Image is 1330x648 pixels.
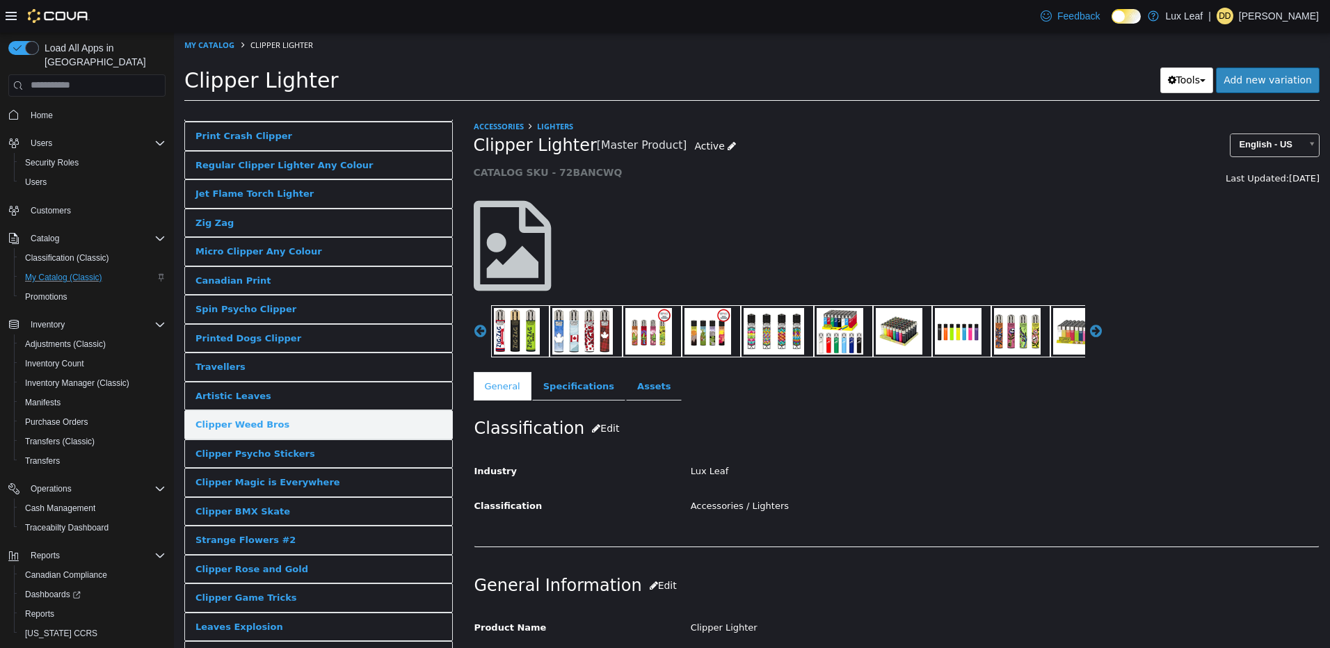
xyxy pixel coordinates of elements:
[19,500,166,517] span: Cash Management
[25,135,166,152] span: Users
[14,432,171,451] button: Transfers (Classic)
[300,88,350,99] a: Accessories
[19,606,166,622] span: Reports
[301,540,1146,566] h2: General Information
[25,378,129,389] span: Inventory Manager (Classic)
[28,9,90,23] img: Cova
[300,339,358,368] a: General
[19,336,166,353] span: Adjustments (Classic)
[10,7,61,17] a: My Catalog
[300,291,314,305] button: Previous
[506,462,1155,486] div: Accessories / Lighters
[22,241,97,255] div: Canadian Print
[301,468,369,478] span: Classification
[19,336,111,353] a: Adjustments (Classic)
[22,588,109,601] div: Leaves Explosion
[25,480,77,497] button: Operations
[520,108,550,119] span: Active
[19,500,101,517] a: Cash Management
[506,427,1155,451] div: Lux Leaf
[3,105,171,125] button: Home
[1042,35,1146,60] a: Add new variation
[25,252,109,264] span: Classification (Classic)
[1052,140,1115,151] span: Last Updated:
[25,291,67,302] span: Promotions
[301,590,373,600] span: Product Name
[19,625,103,642] a: [US_STATE] CCRS
[25,177,47,188] span: Users
[14,393,171,412] button: Manifests
[22,472,116,486] div: Clipper BMX Skate
[19,394,66,411] a: Manifests
[19,414,166,430] span: Purchase Orders
[358,339,451,368] a: Specifications
[31,138,52,149] span: Users
[1239,8,1319,24] p: [PERSON_NAME]
[19,586,166,603] span: Dashboards
[1115,140,1146,151] span: [DATE]
[19,269,166,286] span: My Catalog (Classic)
[31,233,59,244] span: Catalog
[25,569,107,581] span: Canadian Compliance
[19,355,166,372] span: Inventory Count
[14,518,171,537] button: Traceabilty Dashboard
[19,586,86,603] a: Dashboards
[25,608,54,619] span: Reports
[22,212,148,226] div: Micro Clipper Any Colour
[22,558,123,572] div: Clipper Game Tricks
[3,229,171,248] button: Catalog
[19,174,52,191] a: Users
[31,483,72,494] span: Operations
[10,35,165,60] span: Clipper Lighter
[14,451,171,471] button: Transfers
[19,433,100,450] a: Transfers (Classic)
[19,567,166,583] span: Canadian Compliance
[22,357,97,371] div: Artistic Leaves
[25,358,84,369] span: Inventory Count
[22,97,118,111] div: Print Crash Clipper
[25,157,79,168] span: Security Roles
[1056,101,1146,124] a: English - US
[363,88,399,99] a: Lighters
[19,289,73,305] a: Promotions
[19,453,166,469] span: Transfers
[19,154,166,171] span: Security Roles
[77,7,139,17] span: Clipper Lighter
[3,133,171,153] button: Users
[1217,8,1233,24] div: Dustin Desnoyer
[25,135,58,152] button: Users
[25,316,70,333] button: Inventory
[31,110,53,121] span: Home
[22,184,60,197] div: Zig Zag
[506,583,1155,608] div: Clipper Lighter
[25,416,88,428] span: Purchase Orders
[19,453,65,469] a: Transfers
[468,540,511,566] button: Edit
[22,443,166,457] div: Clipper Magic is Everywhere
[300,102,423,124] span: Clipper Lighter
[1057,9,1100,23] span: Feedback
[19,567,113,583] a: Canadian Compliance
[25,455,60,467] span: Transfers
[19,174,166,191] span: Users
[1035,2,1105,30] a: Feedback
[14,172,171,192] button: Users
[915,291,929,305] button: Next
[22,501,122,515] div: Strange Flowers #2
[300,133,929,146] h5: CATALOG SKU - 72BANCWQ
[22,414,141,428] div: Clipper Psycho Stickers
[22,385,115,399] div: Clipper Weed Bros
[25,522,109,533] span: Traceabilty Dashboard
[14,287,171,307] button: Promotions
[39,41,166,69] span: Load All Apps in [GEOGRAPHIC_DATA]
[25,547,65,564] button: Reports
[19,519,114,536] a: Traceabilty Dashboard
[14,624,171,643] button: [US_STATE] CCRS
[3,200,171,220] button: Customers
[14,412,171,432] button: Purchase Orders
[22,530,134,544] div: Clipper Rose and Gold
[25,397,61,408] span: Manifests
[25,202,166,219] span: Customers
[1166,8,1203,24] p: Lux Leaf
